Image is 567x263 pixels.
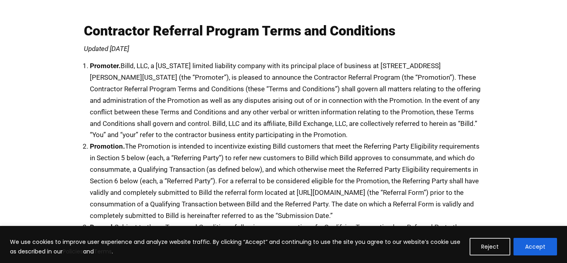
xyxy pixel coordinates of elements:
[63,247,83,255] a: Policies
[84,24,483,37] h1: Contractor Referral Program Terms and Conditions
[90,141,483,221] li: The Promotion is intended to incentivize existing Billd customers that meet the Referring Party E...
[90,142,125,150] strong: Promotion.
[10,237,464,256] p: We use cookies to improve user experience and analyze website traffic. By clicking “Accept” and c...
[84,45,483,52] p: Updated [DATE]
[90,223,115,231] strong: Reward.
[90,60,483,141] li: Billd, LLC, a [US_STATE] limited liability company with its principal place of business at [STREE...
[513,238,557,255] button: Accept
[90,62,121,70] strong: Promoter.
[94,247,112,255] a: Terms
[470,238,510,255] button: Reject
